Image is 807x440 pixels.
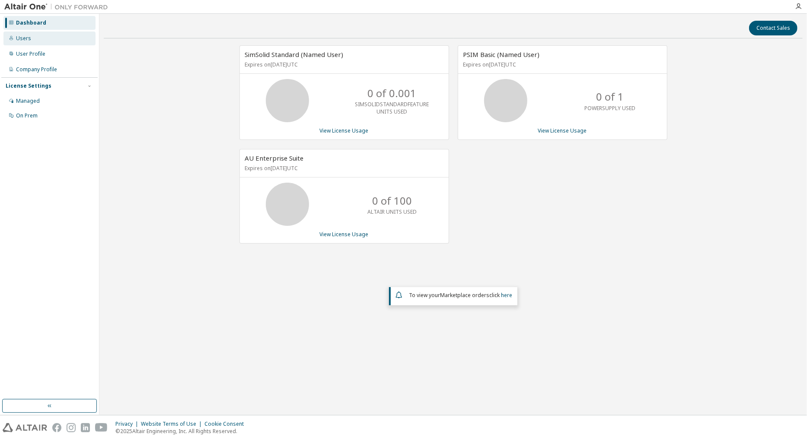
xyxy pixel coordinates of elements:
p: Expires on [DATE] UTC [245,165,441,172]
p: © 2025 Altair Engineering, Inc. All Rights Reserved. [115,427,249,435]
span: PSIM Basic (Named User) [463,50,540,59]
p: SIMSOLIDSTANDARDFEATURE UNITS USED [355,101,429,115]
div: Cookie Consent [204,421,249,427]
button: Contact Sales [749,21,797,35]
a: here [501,291,512,299]
div: On Prem [16,112,38,119]
p: 0 of 100 [372,193,412,208]
img: altair_logo.svg [3,423,47,432]
p: 0 of 1 [596,89,624,104]
span: To view your click [409,291,512,299]
div: Privacy [115,421,141,427]
img: Altair One [4,3,112,11]
img: youtube.svg [95,423,108,432]
img: linkedin.svg [81,423,90,432]
a: View License Usage [538,127,587,134]
div: User Profile [16,51,45,57]
a: View License Usage [320,231,369,238]
p: POWERSUPPLY USED [585,104,636,112]
p: 0 of 0.001 [367,86,416,101]
div: Website Terms of Use [141,421,204,427]
span: AU Enterprise Suite [245,154,304,162]
a: View License Usage [320,127,369,134]
div: Dashboard [16,19,46,26]
div: License Settings [6,82,51,89]
img: facebook.svg [52,423,61,432]
em: Marketplace orders [440,291,489,299]
p: ALTAIR UNITS USED [367,208,417,215]
p: Expires on [DATE] UTC [245,61,441,68]
img: instagram.svg [67,423,76,432]
span: SimSolid Standard (Named User) [245,50,344,59]
div: Managed [16,98,40,104]
p: Expires on [DATE] UTC [463,61,660,68]
div: Users [16,35,31,42]
div: Company Profile [16,66,57,73]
